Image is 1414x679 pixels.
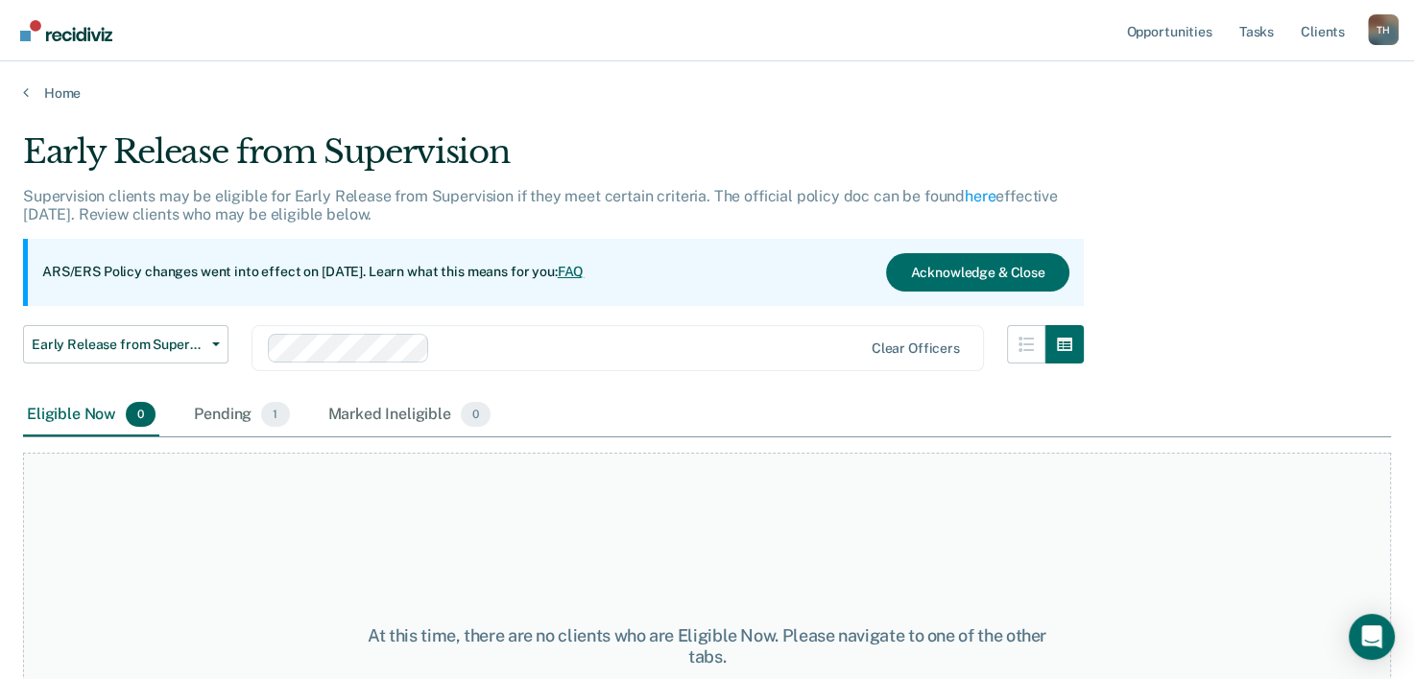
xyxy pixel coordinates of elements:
[324,394,495,436] div: Marked Ineligible0
[23,325,228,363] button: Early Release from Supervision
[872,340,960,357] div: Clear officers
[126,402,156,427] span: 0
[42,263,584,282] p: ARS/ERS Policy changes went into effect on [DATE]. Learn what this means for you:
[1349,614,1395,660] div: Open Intercom Messenger
[1368,14,1399,45] div: T H
[261,402,289,427] span: 1
[366,625,1049,667] div: At this time, there are no clients who are Eligible Now. Please navigate to one of the other tabs.
[32,337,204,353] span: Early Release from Supervision
[965,187,995,205] a: here
[23,84,1391,102] a: Home
[886,253,1068,292] button: Acknowledge & Close
[461,402,491,427] span: 0
[1368,14,1399,45] button: Profile dropdown button
[23,394,159,436] div: Eligible Now0
[23,187,1058,223] p: Supervision clients may be eligible for Early Release from Supervision if they meet certain crite...
[190,394,293,436] div: Pending1
[558,264,585,279] a: FAQ
[23,132,1084,187] div: Early Release from Supervision
[20,20,112,41] img: Recidiviz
